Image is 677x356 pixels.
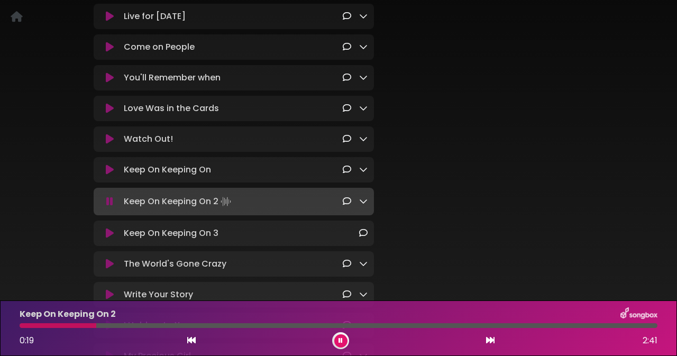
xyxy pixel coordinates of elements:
[643,334,657,347] span: 2:41
[124,102,219,115] p: Love Was in the Cards
[124,71,221,84] p: You'll Remember when
[20,334,34,346] span: 0:19
[124,194,233,209] p: Keep On Keeping On 2
[124,133,173,145] p: Watch Out!
[124,10,186,23] p: Live for [DATE]
[124,163,211,176] p: Keep On Keeping On
[124,288,193,301] p: Write Your Story
[124,227,218,240] p: Keep On Keeping On 3
[20,308,116,321] p: Keep On Keeping On 2
[124,41,195,53] p: Come on People
[218,194,233,209] img: waveform4.gif
[124,258,226,270] p: The World's Gone Crazy
[620,307,657,321] img: songbox-logo-white.png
